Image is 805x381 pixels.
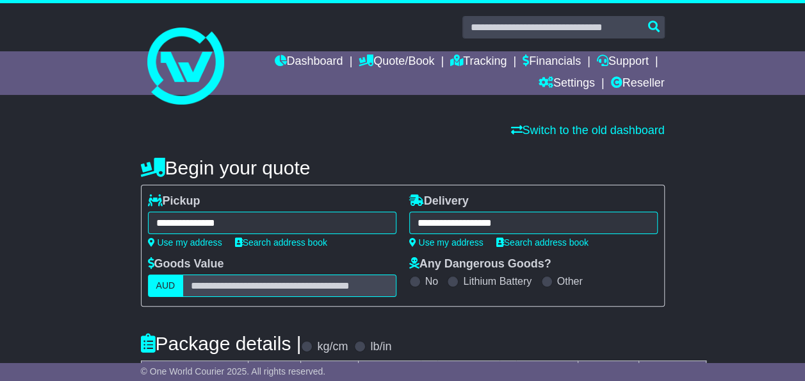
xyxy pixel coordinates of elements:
[523,51,581,73] a: Financials
[148,257,224,271] label: Goods Value
[510,124,664,137] a: Switch to the old dashboard
[274,51,343,73] a: Dashboard
[409,257,551,271] label: Any Dangerous Goods?
[141,366,326,377] span: © One World Courier 2025. All rights reserved.
[450,51,507,73] a: Tracking
[539,73,595,95] a: Settings
[557,275,583,287] label: Other
[235,237,327,248] a: Search address book
[148,237,222,248] a: Use my address
[141,157,665,178] h4: Begin your quote
[409,194,469,208] label: Delivery
[597,51,649,73] a: Support
[317,340,348,354] label: kg/cm
[148,194,200,208] label: Pickup
[610,73,664,95] a: Reseller
[359,51,434,73] a: Quote/Book
[141,333,302,354] h4: Package details |
[496,237,589,248] a: Search address book
[148,275,184,297] label: AUD
[370,340,391,354] label: lb/in
[463,275,532,287] label: Lithium Battery
[409,237,484,248] a: Use my address
[425,275,438,287] label: No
